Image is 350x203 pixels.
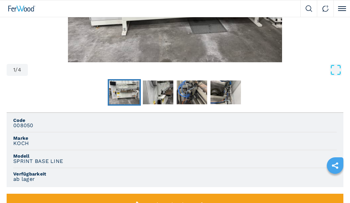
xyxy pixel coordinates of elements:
[322,173,345,198] iframe: Chat
[13,140,29,146] h3: KOCH
[7,79,343,106] nav: Thumbnail Navigation
[13,123,33,128] h3: 008050
[18,67,21,73] span: 4
[109,80,140,104] img: c39f2944a22b7748cbcb7ed9153e1477
[13,154,337,158] span: Modell
[333,0,350,17] button: Click to toggle menu
[306,5,312,12] img: Search
[15,67,18,73] span: /
[13,67,15,73] span: 1
[13,172,337,176] span: Verfügbarkeit
[210,80,241,104] img: 58aa725ea8f5489a1a7b7c2db2b0a7c2
[143,80,173,104] img: 880ffd0008dbdef23aeab00449edc5a1
[13,118,337,123] span: Code
[327,157,343,174] a: sharethis
[108,79,141,106] button: Go to Slide 1
[175,79,208,106] button: Go to Slide 3
[322,5,329,12] img: Contact us
[13,136,337,140] span: Marke
[142,79,175,106] button: Go to Slide 2
[177,80,207,104] img: ad658897f1a9bd5d7e2eb1a193615450
[29,64,342,76] button: Open Fullscreen
[13,158,63,164] h3: SPRINT BASE LINE
[209,79,242,106] button: Go to Slide 4
[13,176,35,182] h3: ab lager
[8,6,35,12] img: Ferwood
